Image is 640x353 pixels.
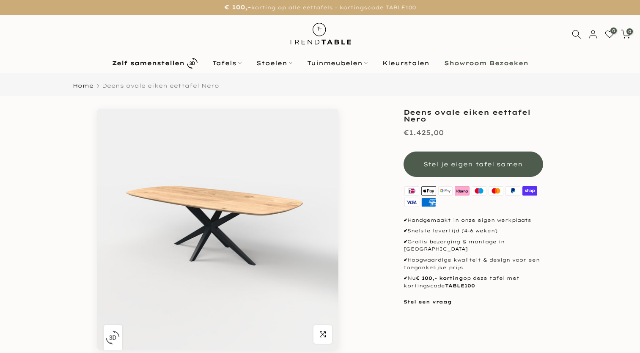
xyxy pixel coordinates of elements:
strong: € 100,- korting [416,275,463,281]
strong: ✔ [404,217,407,223]
a: Stoelen [249,58,299,68]
img: apple pay [420,185,437,197]
b: Showroom Bezoeken [444,60,528,66]
b: Zelf samenstellen [112,60,184,66]
a: 0 [605,30,614,39]
strong: € 100,- [224,3,251,11]
span: Stel je eigen tafel samen [423,160,523,168]
img: visa [404,197,420,208]
img: google pay [437,185,454,197]
p: Snelste levertijd (4-6 weken) [404,227,543,235]
strong: TABLE100 [445,283,475,289]
a: Stel een vraag [404,299,452,305]
img: american express [420,197,437,208]
img: trend-table [283,15,357,52]
strong: ✔ [404,257,407,263]
iframe: toggle-frame [1,310,43,352]
strong: ✔ [404,275,407,281]
span: Deens ovale eiken eettafel Nero [102,82,219,89]
p: Hoogwaardige kwaliteit & design voor een toegankelijke prijs [404,256,543,271]
p: Gratis bezorging & montage in [GEOGRAPHIC_DATA] [404,238,543,253]
a: Home [73,83,93,88]
div: €1.425,00 [404,127,444,139]
img: maestro [471,185,488,197]
a: Showroom Bezoeken [437,58,536,68]
p: Handgemaakt in onze eigen werkplaats [404,217,543,224]
a: Tuinmeubelen [299,58,375,68]
img: klarna [454,185,471,197]
button: Stel je eigen tafel samen [404,152,543,177]
h1: Deens ovale eiken eettafel Nero [404,109,543,122]
span: 0 [610,28,617,34]
strong: ✔ [404,228,407,234]
img: master [488,185,505,197]
p: korting op alle eettafels - kortingscode TABLE100 [11,2,629,13]
img: shopify pay [521,185,538,197]
a: 0 [621,30,630,39]
a: Kleurstalen [375,58,437,68]
a: Zelf samenstellen [104,56,205,71]
p: Nu op deze tafel met kortingscode [404,275,543,290]
img: paypal [504,185,521,197]
img: 3D_icon.svg [106,331,120,345]
img: ideal [404,185,420,197]
span: 0 [626,28,633,35]
strong: ✔ [404,239,407,245]
a: Tafels [205,58,249,68]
